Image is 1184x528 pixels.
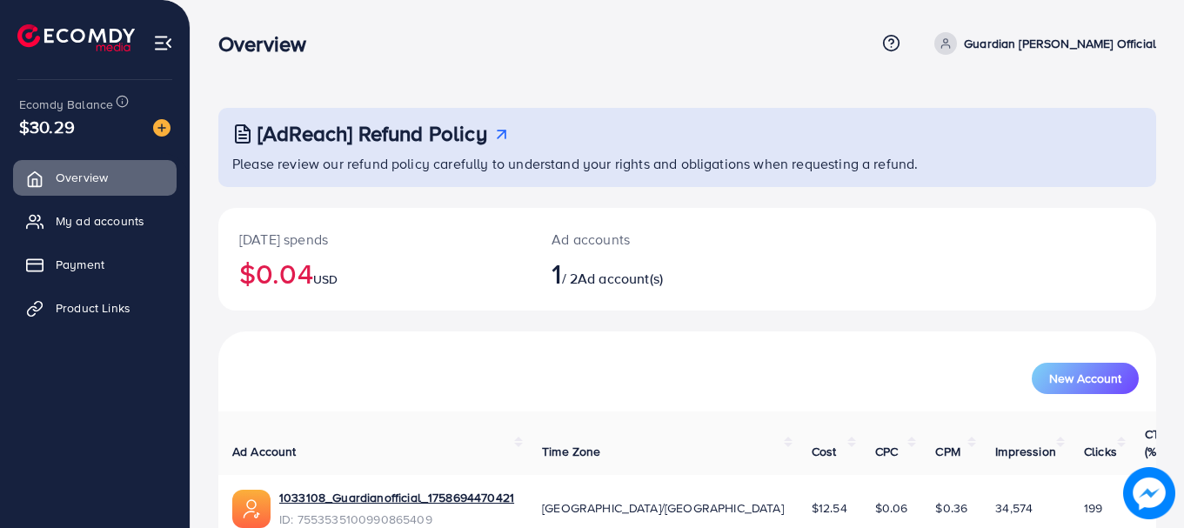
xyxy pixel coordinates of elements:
[812,443,837,460] span: Cost
[56,212,144,230] span: My ad accounts
[13,291,177,325] a: Product Links
[56,299,130,317] span: Product Links
[218,31,320,57] h3: Overview
[875,443,898,460] span: CPC
[995,499,1033,517] span: 34,574
[812,499,847,517] span: $12.54
[19,114,75,139] span: $30.29
[927,32,1156,55] a: Guardian [PERSON_NAME] Official
[232,490,271,528] img: ic-ads-acc.e4c84228.svg
[935,443,960,460] span: CPM
[232,443,297,460] span: Ad Account
[578,269,663,288] span: Ad account(s)
[153,33,173,53] img: menu
[552,253,561,293] span: 1
[19,96,113,113] span: Ecomdy Balance
[153,119,171,137] img: image
[542,499,784,517] span: [GEOGRAPHIC_DATA]/[GEOGRAPHIC_DATA]
[56,256,104,273] span: Payment
[313,271,338,288] span: USD
[279,511,514,528] span: ID: 7553535100990865409
[1145,425,1167,460] span: CTR (%)
[258,121,487,146] h3: [AdReach] Refund Policy
[13,204,177,238] a: My ad accounts
[1084,499,1102,517] span: 199
[56,169,108,186] span: Overview
[1123,467,1175,519] img: image
[232,153,1146,174] p: Please review our refund policy carefully to understand your rights and obligations when requesti...
[13,160,177,195] a: Overview
[995,443,1056,460] span: Impression
[935,499,967,517] span: $0.36
[17,24,135,51] img: logo
[1032,363,1139,394] button: New Account
[552,257,745,290] h2: / 2
[542,443,600,460] span: Time Zone
[875,499,908,517] span: $0.06
[964,33,1156,54] p: Guardian [PERSON_NAME] Official
[239,229,510,250] p: [DATE] spends
[279,489,514,506] a: 1033108_Guardianofficial_1758694470421
[552,229,745,250] p: Ad accounts
[1084,443,1117,460] span: Clicks
[239,257,510,290] h2: $0.04
[13,247,177,282] a: Payment
[1049,372,1121,384] span: New Account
